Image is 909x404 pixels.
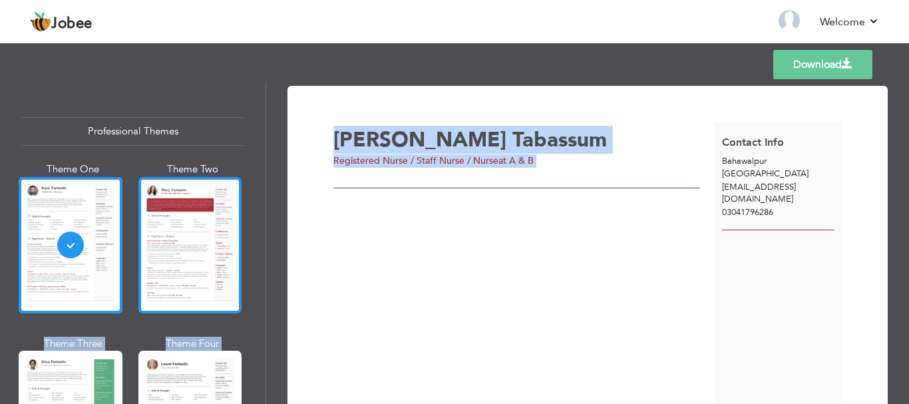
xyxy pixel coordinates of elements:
[141,162,245,176] div: Theme Two
[30,11,92,33] a: Jobee
[21,117,244,146] div: Professional Themes
[779,10,800,31] img: Profile Img
[333,126,506,154] span: [PERSON_NAME]
[30,11,51,33] img: jobee.io
[722,135,784,150] span: Contact Info
[21,337,125,351] div: Theme Three
[21,162,125,176] div: Theme One
[820,14,879,30] a: Welcome
[141,337,245,351] div: Theme Four
[333,154,498,167] span: Registered Nurse / Staff Nurse / Nurse
[498,154,534,167] span: at A & B
[722,206,773,218] span: 03041796286
[722,155,767,167] span: Bahawalpur
[51,17,92,31] span: Jobee
[512,126,607,154] span: Tabassum
[773,50,872,79] a: Download
[722,181,796,206] span: [EMAIL_ADDRESS][DOMAIN_NAME]
[722,168,809,180] span: [GEOGRAPHIC_DATA]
